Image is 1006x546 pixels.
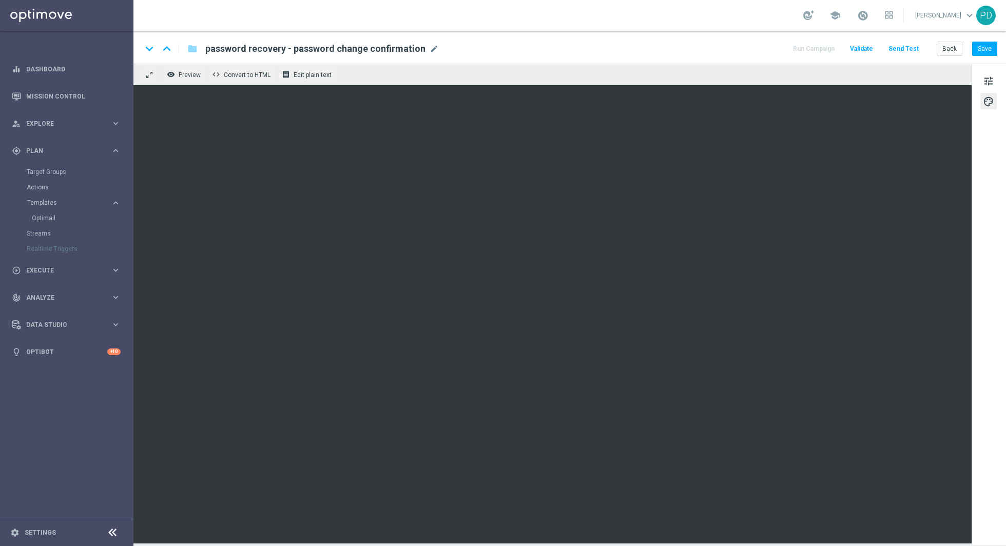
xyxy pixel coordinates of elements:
div: Dashboard [12,55,121,83]
i: gps_fixed [12,146,21,155]
a: Optibot [26,338,107,365]
button: Templates keyboard_arrow_right [27,199,121,207]
button: palette [980,93,997,109]
span: palette [983,95,994,108]
i: track_changes [12,293,21,302]
span: password recovery - password change confirmation [205,43,425,55]
span: Preview [179,71,201,79]
button: Data Studio keyboard_arrow_right [11,321,121,329]
i: person_search [12,119,21,128]
button: gps_fixed Plan keyboard_arrow_right [11,147,121,155]
span: keyboard_arrow_down [964,10,975,21]
i: keyboard_arrow_right [111,265,121,275]
button: remove_red_eye Preview [164,68,205,81]
button: Save [972,42,997,56]
div: +10 [107,348,121,355]
i: receipt [282,70,290,79]
span: Convert to HTML [224,71,270,79]
i: folder [187,43,198,55]
span: Templates [27,200,101,206]
i: play_circle_outline [12,266,21,275]
span: Plan [26,148,111,154]
div: Optibot [12,338,121,365]
a: Optimail [32,214,107,222]
button: Validate [848,42,875,56]
i: keyboard_arrow_right [111,292,121,302]
button: lightbulb Optibot +10 [11,348,121,356]
i: settings [10,528,20,537]
i: keyboard_arrow_right [111,320,121,329]
button: Send Test [887,42,920,56]
span: Validate [850,45,873,52]
button: Mission Control [11,92,121,101]
div: Streams [27,226,132,241]
button: equalizer Dashboard [11,65,121,73]
i: equalizer [12,65,21,74]
span: Analyze [26,295,111,301]
a: Actions [27,183,107,191]
button: tune [980,72,997,89]
i: lightbulb [12,347,21,357]
div: Data Studio [12,320,111,329]
i: keyboard_arrow_right [111,198,121,208]
span: Edit plain text [294,71,332,79]
button: folder [186,41,199,57]
button: code Convert to HTML [209,68,275,81]
button: receipt Edit plain text [279,68,336,81]
i: keyboard_arrow_up [159,41,175,56]
i: remove_red_eye [167,70,175,79]
a: Streams [27,229,107,238]
div: Templates [27,200,111,206]
div: Realtime Triggers [27,241,132,257]
span: Execute [26,267,111,274]
div: Plan [12,146,111,155]
a: Mission Control [26,83,121,110]
span: Explore [26,121,111,127]
button: Back [937,42,962,56]
div: PD [976,6,996,25]
span: tune [983,74,994,88]
i: keyboard_arrow_down [142,41,157,56]
button: person_search Explore keyboard_arrow_right [11,120,121,128]
a: Target Groups [27,168,107,176]
a: Dashboard [26,55,121,83]
a: [PERSON_NAME]keyboard_arrow_down [914,8,976,23]
a: Settings [25,530,56,536]
span: code [212,70,220,79]
div: Analyze [12,293,111,302]
i: keyboard_arrow_right [111,119,121,128]
span: mode_edit [430,44,439,53]
div: Optimail [32,210,132,226]
div: Explore [12,119,111,128]
span: Data Studio [26,322,111,328]
button: play_circle_outline Execute keyboard_arrow_right [11,266,121,275]
i: keyboard_arrow_right [111,146,121,155]
div: Templates [27,195,132,226]
div: Execute [12,266,111,275]
div: Actions [27,180,132,195]
div: Target Groups [27,164,132,180]
span: school [829,10,841,21]
div: Mission Control [12,83,121,110]
button: track_changes Analyze keyboard_arrow_right [11,294,121,302]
